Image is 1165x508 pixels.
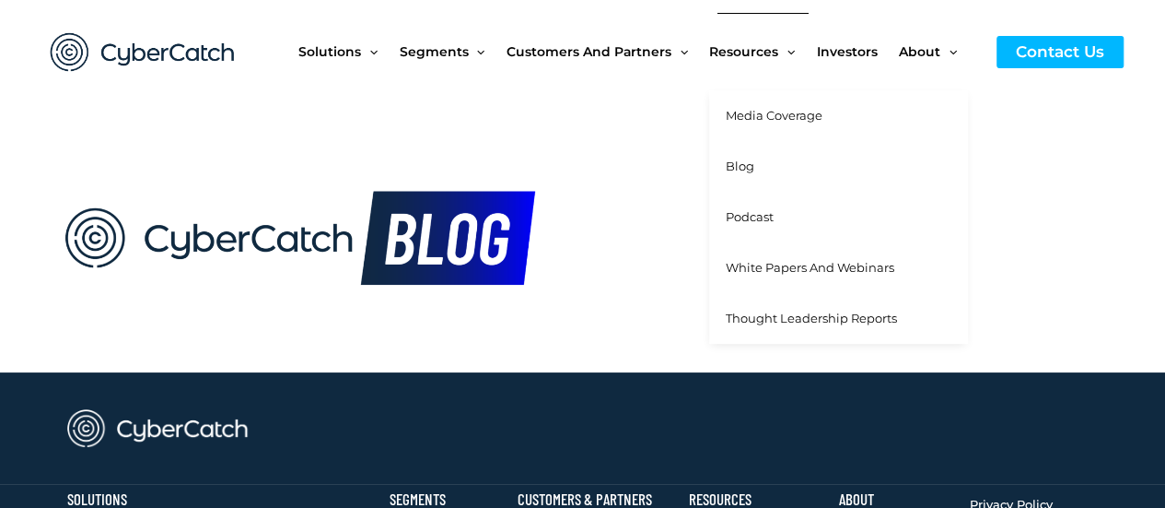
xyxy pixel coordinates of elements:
[689,493,821,506] h2: Resources
[298,13,978,90] nav: Site Navigation: New Main Menu
[671,13,688,90] span: Menu Toggle
[899,13,940,90] span: About
[817,13,878,90] span: Investors
[726,260,894,275] span: White Papers and Webinars
[709,13,778,90] span: Resources
[468,13,484,90] span: Menu Toggle
[507,13,671,90] span: Customers and Partners
[838,493,951,506] h2: About
[817,13,899,90] a: Investors
[361,13,378,90] span: Menu Toggle
[726,311,897,325] span: Thought Leadership Reports
[517,493,670,506] h2: Customers & Partners
[778,13,795,90] span: Menu Toggle
[709,192,968,242] a: Podcast
[726,209,774,224] span: Podcast
[67,493,197,506] h2: Solutions
[399,13,468,90] span: Segments
[298,13,361,90] span: Solutions
[709,242,968,293] a: White Papers and Webinars
[726,159,754,173] span: Blog
[32,14,253,90] img: CyberCatch
[709,141,968,192] a: Blog
[389,493,498,506] h2: Segments
[709,293,968,344] a: Thought Leadership Reports
[940,13,957,90] span: Menu Toggle
[709,90,968,141] a: Media Coverage
[726,108,822,123] span: Media Coverage
[996,36,1124,68] a: Contact Us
